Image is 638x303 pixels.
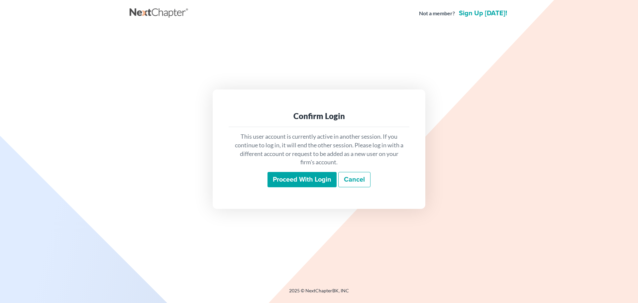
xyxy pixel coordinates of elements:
[267,172,337,187] input: Proceed with login
[419,10,455,17] strong: Not a member?
[338,172,371,187] a: Cancel
[130,287,508,299] div: 2025 © NextChapterBK, INC
[234,132,404,167] p: This user account is currently active in another session. If you continue to log in, it will end ...
[234,111,404,121] div: Confirm Login
[458,10,508,17] a: Sign up [DATE]!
